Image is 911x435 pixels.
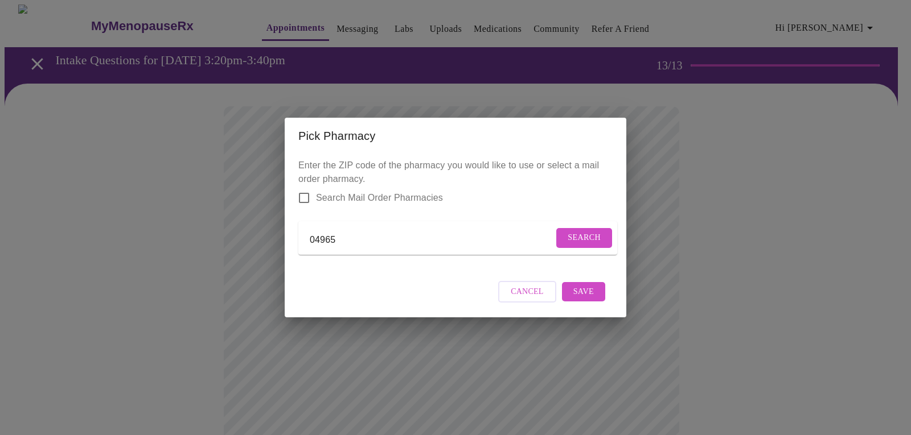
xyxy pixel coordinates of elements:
[498,281,556,303] button: Cancel
[573,285,594,299] span: Save
[568,231,601,245] span: Search
[298,127,613,145] h2: Pick Pharmacy
[298,159,613,264] p: Enter the ZIP code of the pharmacy you would like to use or select a mail order pharmacy.
[562,282,605,302] button: Save
[556,228,612,248] button: Search
[316,191,443,205] span: Search Mail Order Pharmacies
[310,231,553,249] input: Send a message to your care team
[511,285,544,299] span: Cancel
